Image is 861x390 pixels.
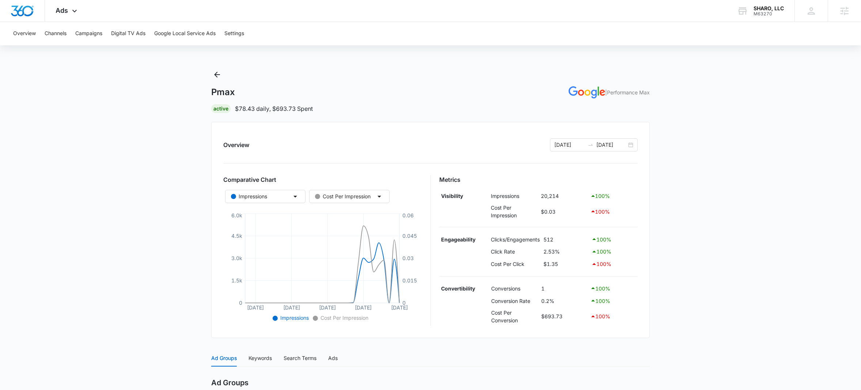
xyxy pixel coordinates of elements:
[402,233,417,239] tspan: 0.045
[596,141,627,149] input: End date
[328,354,338,362] div: Ads
[223,175,422,184] h3: Comparative Chart
[539,202,588,221] td: $0.03
[319,304,336,311] tspan: [DATE]
[490,282,539,295] td: Conversions
[12,12,18,18] img: logo_orange.svg
[402,300,406,306] tspan: 0
[440,175,638,184] h3: Metrics
[45,22,67,45] button: Channels
[231,277,242,284] tspan: 1.5k
[231,255,242,261] tspan: 3.0k
[489,233,542,245] td: Clicks/Engagements
[554,141,585,149] input: Start date
[489,245,542,258] td: Click Rate
[235,104,313,113] p: $78.43 daily , $693.73 Spent
[591,235,636,244] div: 100 %
[12,19,18,25] img: website_grey.svg
[211,87,235,98] h1: Pmax
[539,190,588,202] td: 20,214
[73,42,79,48] img: tab_keywords_by_traffic_grey.svg
[490,307,539,326] td: Cost Per Conversion
[489,202,539,221] td: Cost Per Impression
[13,22,36,45] button: Overview
[309,190,390,203] button: Cost Per Impression
[489,190,539,202] td: Impressions
[249,354,272,362] div: Keywords
[588,142,593,148] span: swap-right
[247,304,264,311] tspan: [DATE]
[542,245,589,258] td: 2.53%
[231,233,242,239] tspan: 4.5k
[591,260,636,269] div: 100 %
[539,295,589,307] td: 0.2%
[539,282,589,295] td: 1
[75,22,102,45] button: Campaigns
[319,315,369,321] span: Cost Per Impression
[211,69,223,80] button: Back
[223,140,249,149] h2: Overview
[542,258,589,270] td: $1.35
[590,312,636,321] div: 100 %
[391,304,408,311] tspan: [DATE]
[542,233,589,245] td: 512
[28,43,65,48] div: Domain Overview
[211,104,231,113] div: Active
[605,89,650,96] p: | Performance Max
[402,212,414,218] tspan: 0.06
[441,236,475,243] strong: Engageability
[211,354,237,362] div: Ad Groups
[20,12,36,18] div: v 4.0.25
[56,7,68,14] span: Ads
[489,258,542,270] td: Cost Per Click
[402,255,414,261] tspan: 0.03
[539,307,589,326] td: $693.73
[402,277,417,284] tspan: 0.015
[590,284,636,293] div: 100 %
[224,22,244,45] button: Settings
[283,304,300,311] tspan: [DATE]
[231,212,242,218] tspan: 6.0k
[231,192,267,200] div: Impressions
[441,193,463,199] strong: Visibility
[20,42,26,48] img: tab_domain_overview_orange.svg
[590,207,636,216] div: 100 %
[590,296,636,305] div: 100 %
[81,43,123,48] div: Keywords by Traffic
[591,247,636,256] div: 100 %
[590,192,636,200] div: 100 %
[239,300,242,306] tspan: 0
[111,22,145,45] button: Digital TV Ads
[284,354,316,362] div: Search Terms
[588,142,593,148] span: to
[279,315,309,321] span: Impressions
[754,5,784,11] div: account name
[355,304,372,311] tspan: [DATE]
[225,190,306,203] button: Impressions
[569,86,605,98] img: GOOGLE_ADS
[19,19,80,25] div: Domain: [DOMAIN_NAME]
[441,285,475,292] strong: Convertibility
[211,378,249,387] h2: Ad Groups
[315,192,371,200] div: Cost Per Impression
[154,22,216,45] button: Google Local Service Ads
[754,11,784,16] div: account id
[490,295,539,307] td: Conversion Rate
